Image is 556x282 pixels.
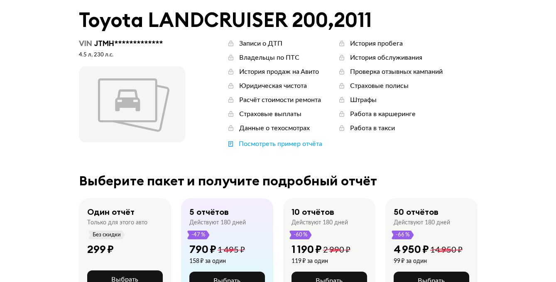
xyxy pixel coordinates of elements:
[350,53,422,62] div: История обслуживания
[350,109,416,119] div: Работа в каршеринге
[79,51,185,59] div: 4.5 л, 230 л.c.
[189,258,245,265] div: 158 ₽ за один
[350,81,409,90] div: Страховые полисы
[189,207,229,217] div: 5 отчётов
[350,39,403,48] div: История пробега
[323,246,350,254] span: 2 990 ₽
[239,95,321,105] div: Расчёт стоимости ремонта
[394,258,463,265] div: 99 ₽ за один
[291,243,322,256] div: 1 190 ₽
[191,231,206,239] span: -47 %
[92,231,121,239] span: Без скидки
[350,95,377,105] div: Штрафы
[291,219,348,226] div: Действуют 180 дней
[291,207,334,217] div: 10 отчётов
[394,243,429,256] div: 4 950 ₽
[79,173,478,188] div: Выберите пакет и получите подробный отчёт
[239,139,322,148] div: Посмотреть пример отчёта
[227,139,322,148] a: Посмотреть пример отчёта
[430,246,463,254] span: 14 950 ₽
[79,39,92,48] span: VIN
[239,81,307,90] div: Юридическая чистота
[239,53,299,62] div: Владельцы по ПТС
[87,207,135,217] div: Один отчёт
[239,39,282,48] div: Записи о ДТП
[239,124,310,133] div: Данные о техосмотрах
[239,67,319,76] div: История продаж на Авито
[293,231,308,239] span: -60 %
[350,124,395,133] div: Работа в такси
[394,207,438,217] div: 50 отчётов
[189,243,216,256] div: 790 ₽
[87,219,147,226] div: Только для этого авто
[291,258,350,265] div: 119 ₽ за один
[395,231,410,239] span: -66 %
[394,219,450,226] div: Действуют 180 дней
[239,109,301,119] div: Страховые выплаты
[218,246,245,254] span: 1 495 ₽
[79,9,478,31] div: Toyota LANDCRUISER 200 , 2011
[87,243,114,256] div: 299 ₽
[350,67,443,76] div: Проверка отзывных кампаний
[189,219,246,226] div: Действуют 180 дней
